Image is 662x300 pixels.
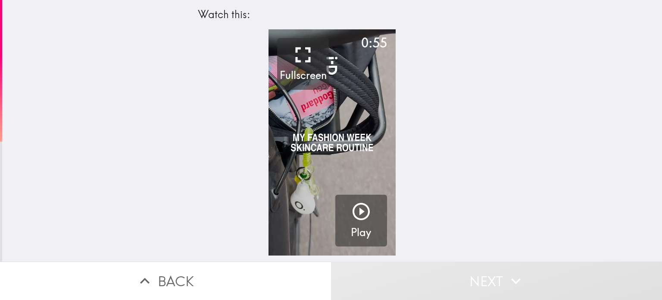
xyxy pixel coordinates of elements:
[277,38,329,90] button: Fullscreen
[280,68,327,83] h5: Fullscreen
[198,7,467,22] div: Watch this:
[335,195,387,246] button: Play
[351,225,371,240] h5: Play
[361,34,387,52] div: 0:55
[331,262,662,300] button: Next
